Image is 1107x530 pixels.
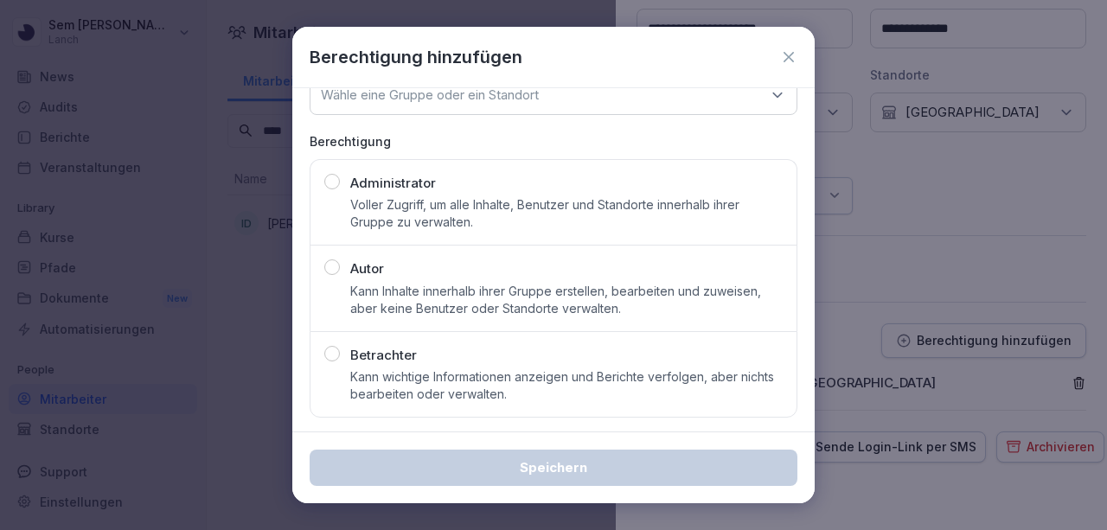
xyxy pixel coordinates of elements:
[350,174,436,194] p: Administrator
[350,196,783,231] p: Voller Zugriff, um alle Inhalte, Benutzer und Standorte innerhalb ihrer Gruppe zu verwalten.
[350,346,417,366] p: Betrachter
[321,86,539,104] p: Wähle eine Gruppe oder ein Standort
[323,458,784,477] div: Speichern
[310,44,522,70] p: Berechtigung hinzufügen
[350,368,783,403] p: Kann wichtige Informationen anzeigen und Berichte verfolgen, aber nichts bearbeiten oder verwalten.
[350,283,783,317] p: Kann Inhalte innerhalb ihrer Gruppe erstellen, bearbeiten und zuweisen, aber keine Benutzer oder ...
[350,259,384,279] p: Autor
[310,450,797,486] button: Speichern
[310,132,797,150] p: Berechtigung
